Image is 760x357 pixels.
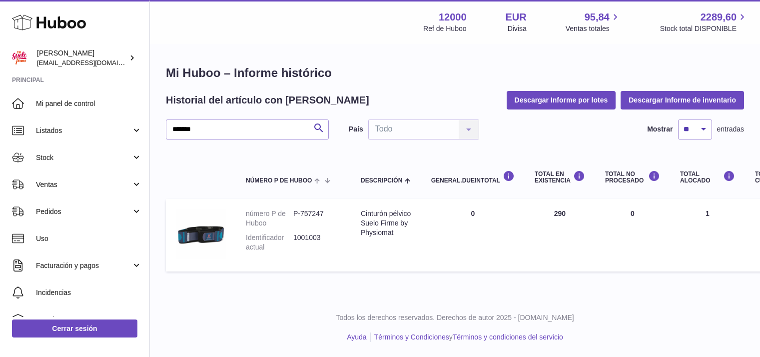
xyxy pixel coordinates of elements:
[680,170,735,184] div: Total ALOCADO
[246,233,293,252] dt: Identificador actual
[371,332,563,342] li: y
[166,65,744,81] h1: Mi Huboo – Informe histórico
[595,199,670,271] td: 0
[535,170,585,184] div: Total en EXISTENCIA
[508,24,527,33] div: Divisa
[176,209,226,259] img: product image
[293,209,341,228] dd: P-757247
[439,10,467,24] strong: 12000
[506,10,527,24] strong: EUR
[647,124,673,134] label: Mostrar
[36,180,131,189] span: Ventas
[36,234,142,243] span: Uso
[36,207,131,216] span: Pedidos
[36,126,131,135] span: Listados
[361,209,411,237] div: Cinturón pélvico Suelo Firme by Physiomat
[453,333,563,341] a: Términos y condiciones del servicio
[158,313,752,322] p: Todos los derechos reservados. Derechos de autor 2025 - [DOMAIN_NAME]
[246,209,293,228] dt: número P de Huboo
[660,10,748,33] a: 2289,60 Stock total DISPONIBLE
[37,48,127,67] div: [PERSON_NAME]
[36,315,142,324] span: Canales
[421,199,525,271] td: 0
[36,153,131,162] span: Stock
[36,99,142,108] span: Mi panel de control
[431,170,515,184] div: general.dueInTotal
[701,10,737,24] span: 2289,60
[605,170,660,184] div: Total NO PROCESADO
[293,233,341,252] dd: 1001003
[585,10,610,24] span: 95,84
[507,91,616,109] button: Descargar Informe por lotes
[349,124,363,134] label: País
[12,50,27,65] img: mar@ensuelofirme.com
[37,58,147,66] span: [EMAIL_ADDRESS][DOMAIN_NAME]
[525,199,595,271] td: 290
[670,199,745,271] td: 1
[12,319,137,337] a: Cerrar sesión
[374,333,449,341] a: Términos y Condiciones
[423,24,466,33] div: Ref de Huboo
[361,177,402,184] span: Descripción
[36,288,142,297] span: Incidencias
[36,261,131,270] span: Facturación y pagos
[347,333,366,341] a: Ayuda
[717,124,744,134] span: entradas
[166,93,369,107] h2: Historial del artículo con [PERSON_NAME]
[566,10,621,33] a: 95,84 Ventas totales
[566,24,621,33] span: Ventas totales
[621,91,744,109] button: Descargar Informe de inventario
[660,24,748,33] span: Stock total DISPONIBLE
[246,177,312,184] span: número P de Huboo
